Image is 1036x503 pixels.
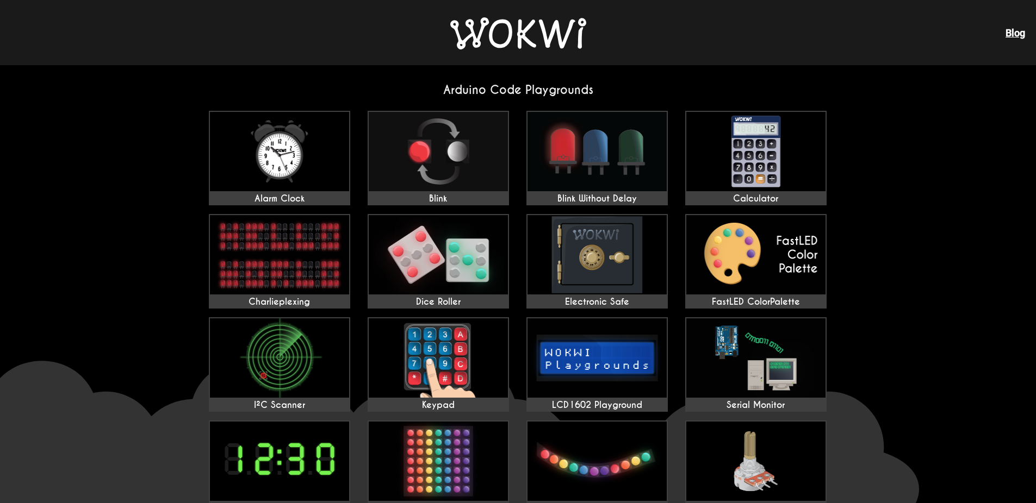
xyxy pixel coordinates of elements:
img: 7 Segment Clock [210,422,349,501]
a: LCD1602 Playground [526,317,668,412]
div: Serial Monitor [686,400,826,411]
img: FastLED ColorPalette [686,215,826,294]
a: Calculator [685,111,827,205]
div: Keypad [369,400,508,411]
img: NeoPixel Strip [528,422,667,501]
h2: Arduino Code Playgrounds [200,83,836,97]
div: Alarm Clock [210,193,349,204]
a: Blog [1006,27,1025,39]
a: Dice Roller [368,214,509,309]
img: Keypad [369,318,508,398]
a: Serial Monitor [685,317,827,412]
img: Blink Without Delay [528,112,667,191]
a: Blink [368,111,509,205]
div: I²C Scanner [210,400,349,411]
img: Serial Monitor [686,318,826,398]
div: FastLED ColorPalette [686,297,826,307]
img: Wokwi [450,17,586,49]
div: LCD1602 Playground [528,400,667,411]
img: Potentiometer [686,422,826,501]
img: Blink [369,112,508,191]
img: Alarm Clock [210,112,349,191]
img: NeoPixel Matrix [369,422,508,501]
img: Dice Roller [369,215,508,294]
a: Blink Without Delay [526,111,668,205]
a: FastLED ColorPalette [685,214,827,309]
a: Charlieplexing [209,214,350,309]
div: Charlieplexing [210,297,349,307]
img: Electronic Safe [528,215,667,294]
a: I²C Scanner [209,317,350,412]
img: Calculator [686,112,826,191]
a: Alarm Clock [209,111,350,205]
img: Charlieplexing [210,215,349,294]
div: Blink [369,193,508,204]
img: LCD1602 Playground [528,318,667,398]
img: I²C Scanner [210,318,349,398]
div: Dice Roller [369,297,508,307]
a: Electronic Safe [526,214,668,309]
div: Electronic Safe [528,297,667,307]
div: Blink Without Delay [528,193,667,204]
div: Calculator [686,193,826,204]
a: Keypad [368,317,509,412]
